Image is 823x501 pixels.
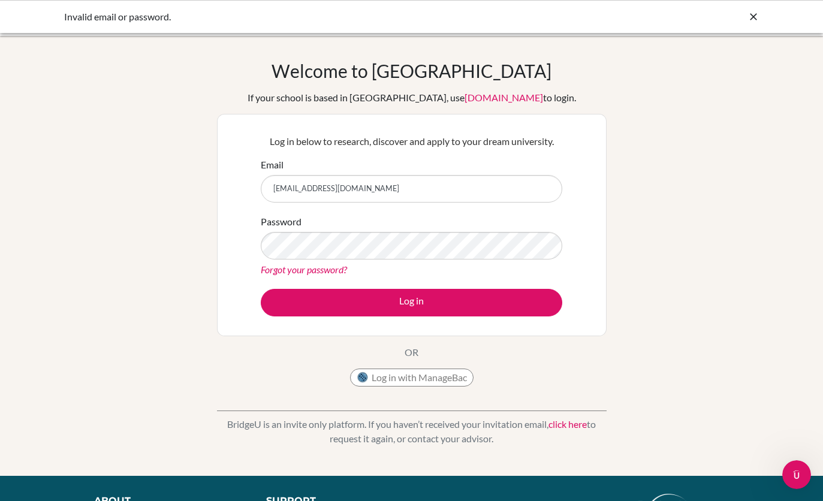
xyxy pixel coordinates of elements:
[548,418,587,430] a: click here
[261,215,302,229] label: Password
[248,90,576,105] div: If your school is based in [GEOGRAPHIC_DATA], use to login.
[217,417,607,446] p: BridgeU is an invite only platform. If you haven’t received your invitation email, to request it ...
[261,264,347,275] a: Forgot your password?
[261,289,562,316] button: Log in
[782,460,811,489] iframe: Intercom live chat
[64,10,580,24] div: Invalid email or password.
[261,134,562,149] p: Log in below to research, discover and apply to your dream university.
[465,92,543,103] a: [DOMAIN_NAME]
[350,369,474,387] button: Log in with ManageBac
[272,60,551,82] h1: Welcome to [GEOGRAPHIC_DATA]
[405,345,418,360] p: OR
[261,158,284,172] label: Email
